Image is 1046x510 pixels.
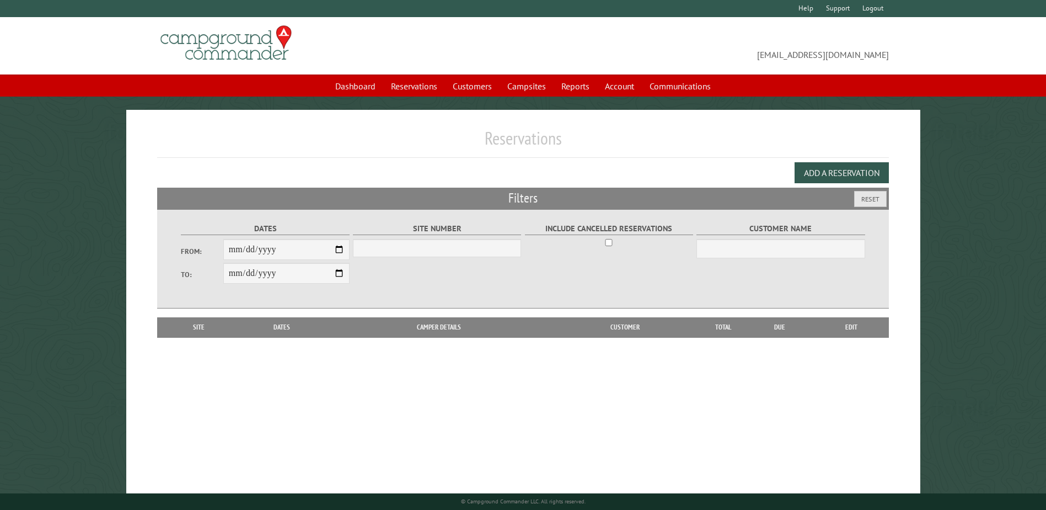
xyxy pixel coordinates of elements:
[523,30,889,61] span: [EMAIL_ADDRESS][DOMAIN_NAME]
[181,269,223,280] label: To:
[501,76,552,97] a: Campsites
[235,317,329,337] th: Dates
[696,222,865,235] label: Customer Name
[549,317,701,337] th: Customer
[157,188,888,209] h2: Filters
[745,317,814,337] th: Due
[446,76,498,97] a: Customers
[643,76,717,97] a: Communications
[795,162,889,183] button: Add a Reservation
[181,222,349,235] label: Dates
[598,76,641,97] a: Account
[384,76,444,97] a: Reservations
[329,76,382,97] a: Dashboard
[814,317,889,337] th: Edit
[353,222,521,235] label: Site Number
[329,317,549,337] th: Camper Details
[854,191,887,207] button: Reset
[157,127,888,158] h1: Reservations
[163,317,234,337] th: Site
[555,76,596,97] a: Reports
[157,22,295,65] img: Campground Commander
[701,317,745,337] th: Total
[181,246,223,257] label: From:
[525,222,693,235] label: Include Cancelled Reservations
[461,498,586,505] small: © Campground Commander LLC. All rights reserved.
